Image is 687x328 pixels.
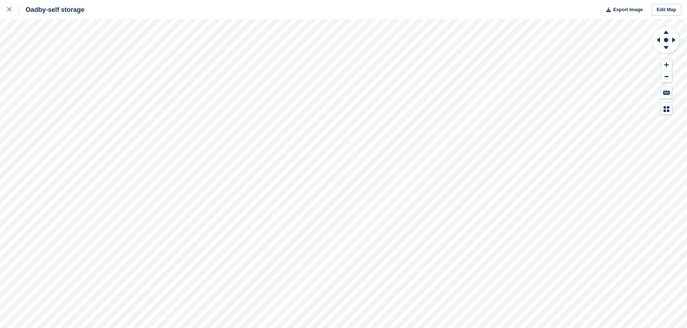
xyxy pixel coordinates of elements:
button: Zoom Out [661,71,672,83]
button: Export Image [602,4,643,16]
div: Oadby-self storage [19,5,84,14]
button: Keyboard Shortcuts [661,87,672,99]
button: Map Legend [661,103,672,115]
span: Export Image [613,6,643,13]
button: Zoom In [661,59,672,71]
a: Edit Map [652,4,681,16]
